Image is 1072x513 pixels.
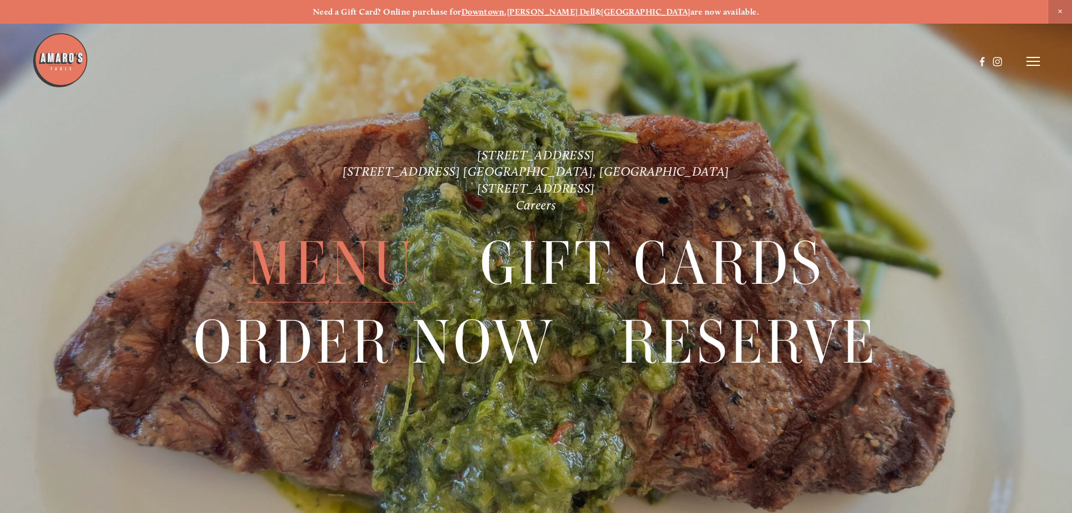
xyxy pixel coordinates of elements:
[601,7,690,17] a: [GEOGRAPHIC_DATA]
[248,225,415,303] span: Menu
[516,198,557,213] a: Careers
[194,304,555,381] span: Order Now
[32,32,88,88] img: Amaro's Table
[477,148,595,163] a: [STREET_ADDRESS]
[504,7,506,17] strong: ,
[507,7,595,17] a: [PERSON_NAME] Dell
[194,304,555,381] a: Order Now
[595,7,601,17] strong: &
[313,7,461,17] strong: Need a Gift Card? Online purchase for
[480,225,824,303] span: Gift Cards
[461,7,505,17] a: Downtown
[477,181,595,196] a: [STREET_ADDRESS]
[480,225,824,302] a: Gift Cards
[620,304,878,381] span: Reserve
[343,164,729,179] a: [STREET_ADDRESS] [GEOGRAPHIC_DATA], [GEOGRAPHIC_DATA]
[248,225,415,302] a: Menu
[690,7,759,17] strong: are now available.
[620,304,878,381] a: Reserve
